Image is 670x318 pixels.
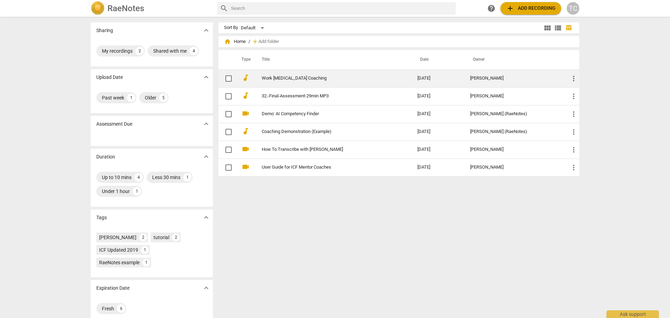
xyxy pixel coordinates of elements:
[96,214,107,221] p: Tags
[412,69,464,87] td: [DATE]
[159,94,167,102] div: 5
[241,163,250,171] span: videocam
[133,187,141,195] div: 1
[183,173,192,182] div: 1
[154,234,169,241] div: tutorial
[470,129,558,134] div: [PERSON_NAME] (RaeNotes)
[202,284,210,292] span: expand_more
[152,174,180,181] div: Less 30 mins
[262,76,392,81] a: Work [MEDICAL_DATA] Coaching
[262,111,392,117] a: Demo: AI Competency Finder
[241,109,250,118] span: videocam
[91,1,105,15] img: Logo
[202,120,210,128] span: expand_more
[102,47,133,54] div: My recordings
[412,87,464,105] td: [DATE]
[412,141,464,158] td: [DATE]
[412,158,464,176] td: [DATE]
[99,259,140,266] div: RaeNotes example
[102,94,124,101] div: Past week
[202,153,210,161] span: expand_more
[262,147,392,152] a: How To Transcribe with [PERSON_NAME]
[262,129,392,134] a: Coaching Demonstration (Example)
[606,310,659,318] div: Ask support
[127,94,135,102] div: 1
[554,24,562,32] span: view_list
[224,38,231,45] span: home
[201,25,211,36] button: Show more
[542,23,553,33] button: Tile view
[248,39,250,44] span: /
[202,213,210,222] span: expand_more
[506,4,514,13] span: add
[201,283,211,293] button: Show more
[262,94,392,99] a: 32.-Final-Assessment-29min MP3
[470,111,558,117] div: [PERSON_NAME] (RaeNotes)
[569,146,578,154] span: more_vert
[96,284,129,292] p: Expiration Date
[99,234,136,241] div: [PERSON_NAME]
[202,73,210,81] span: expand_more
[172,234,180,241] div: 2
[543,24,552,32] span: view_module
[241,145,250,153] span: videocam
[253,50,412,69] th: Title
[96,74,123,81] p: Upload Date
[117,304,125,313] div: 6
[506,4,556,13] span: Add recording
[139,234,147,241] div: 2
[201,72,211,82] button: Show more
[485,2,498,15] a: Help
[107,3,144,13] h2: RaeNotes
[135,47,144,55] div: 2
[102,305,114,312] div: Fresh
[153,47,187,54] div: Shared with me
[134,173,143,182] div: 4
[201,119,211,129] button: Show more
[142,259,150,266] div: 1
[262,165,392,170] a: User Guide for ICF Mentor Coaches
[569,128,578,136] span: more_vert
[464,50,564,69] th: Owner
[91,1,211,15] a: LogoRaeNotes
[241,127,250,135] span: audiotrack
[99,246,138,253] div: ICF Updated 2019
[189,47,198,55] div: 4
[96,153,115,161] p: Duration
[224,38,246,45] span: Home
[102,174,132,181] div: Up to 10 mins
[202,26,210,35] span: expand_more
[470,147,558,152] div: [PERSON_NAME]
[224,25,238,30] div: Sort By
[569,92,578,101] span: more_vert
[500,2,561,15] button: Upload
[487,4,496,13] span: help
[102,188,130,195] div: Under 1 hour
[252,38,259,45] span: add
[567,2,579,15] button: TC
[241,74,250,82] span: audiotrack
[241,22,267,34] div: Default
[145,94,156,101] div: Older
[231,3,453,14] input: Search
[553,23,563,33] button: List view
[96,27,113,34] p: Sharing
[201,212,211,223] button: Show more
[96,120,132,128] p: Assessment Due
[412,105,464,123] td: [DATE]
[569,110,578,118] span: more_vert
[412,123,464,141] td: [DATE]
[141,246,149,254] div: 1
[259,39,279,44] span: Add folder
[563,23,574,33] button: Table view
[569,163,578,172] span: more_vert
[470,94,558,99] div: [PERSON_NAME]
[236,50,253,69] th: Type
[470,76,558,81] div: [PERSON_NAME]
[220,4,228,13] span: search
[565,24,572,31] span: table_chart
[569,74,578,83] span: more_vert
[241,91,250,100] span: audiotrack
[412,50,464,69] th: Date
